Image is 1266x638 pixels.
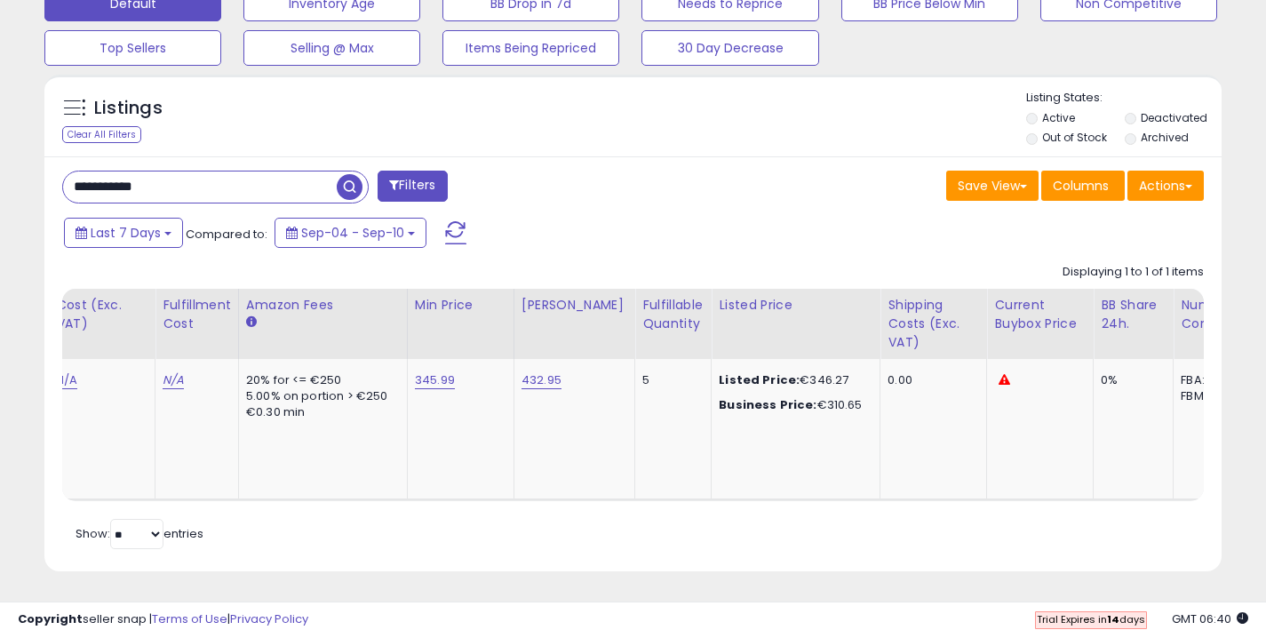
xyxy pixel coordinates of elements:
[62,126,141,143] div: Clear All Filters
[1041,171,1125,201] button: Columns
[1107,612,1119,626] b: 14
[719,296,872,315] div: Listed Price
[94,96,163,121] h5: Listings
[186,226,267,243] span: Compared to:
[230,610,308,627] a: Privacy Policy
[56,371,77,389] a: N/A
[888,296,979,352] div: Shipping Costs (Exc. VAT)
[56,296,147,333] div: Cost (Exc. VAT)
[1042,110,1075,125] label: Active
[994,296,1086,333] div: Current Buybox Price
[301,224,404,242] span: Sep-04 - Sep-10
[719,372,866,388] div: €346.27
[642,372,697,388] div: 5
[44,30,221,66] button: Top Sellers
[946,171,1039,201] button: Save View
[163,296,231,333] div: Fulfillment Cost
[1101,372,1159,388] div: 0%
[1141,110,1207,125] label: Deactivated
[246,372,394,388] div: 20% for <= €250
[152,610,227,627] a: Terms of Use
[522,296,627,315] div: [PERSON_NAME]
[91,224,161,242] span: Last 7 Days
[243,30,420,66] button: Selling @ Max
[1042,130,1107,145] label: Out of Stock
[246,296,400,315] div: Amazon Fees
[1181,372,1239,388] div: FBA: 0
[1127,171,1204,201] button: Actions
[1172,610,1248,627] span: 2025-09-18 06:40 GMT
[642,296,704,333] div: Fulfillable Quantity
[64,218,183,248] button: Last 7 Days
[163,371,184,389] a: N/A
[18,610,83,627] strong: Copyright
[246,315,257,331] small: Amazon Fees.
[1181,388,1239,404] div: FBM: 0
[1101,296,1166,333] div: BB Share 24h.
[76,525,203,542] span: Show: entries
[1063,264,1204,281] div: Displaying 1 to 1 of 1 items
[1141,130,1189,145] label: Archived
[1053,177,1109,195] span: Columns
[719,397,866,413] div: €310.65
[522,371,561,389] a: 432.95
[275,218,426,248] button: Sep-04 - Sep-10
[1181,296,1246,333] div: Num of Comp.
[415,371,455,389] a: 345.99
[719,396,816,413] b: Business Price:
[442,30,619,66] button: Items Being Repriced
[18,611,308,628] div: seller snap | |
[246,404,394,420] div: €0.30 min
[719,371,800,388] b: Listed Price:
[415,296,506,315] div: Min Price
[888,372,973,388] div: 0.00
[1026,90,1222,107] p: Listing States:
[246,388,394,404] div: 5.00% on portion > €250
[641,30,818,66] button: 30 Day Decrease
[378,171,447,202] button: Filters
[1037,612,1145,626] span: Trial Expires in days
